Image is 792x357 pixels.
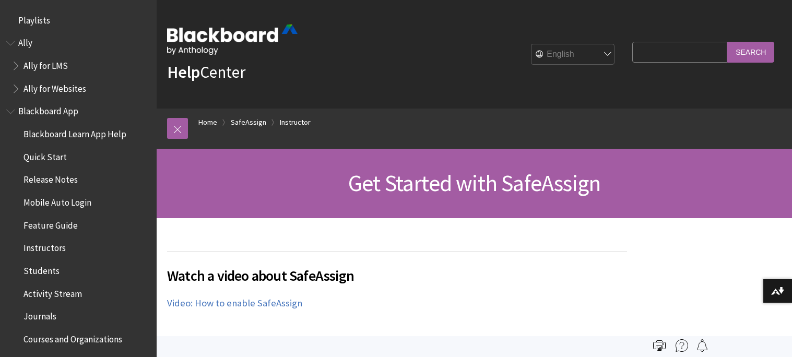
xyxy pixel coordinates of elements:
nav: Book outline for Playlists [6,11,150,29]
select: Site Language Selector [531,44,615,65]
span: Ally [18,34,32,49]
span: Playlists [18,11,50,26]
span: Journals [23,308,56,322]
img: More help [676,339,688,352]
nav: Book outline for Anthology Ally Help [6,34,150,98]
span: Feature Guide [23,217,78,231]
a: Video: How to enable SafeAssign [167,297,302,310]
span: Release Notes [23,171,78,185]
img: Blackboard by Anthology [167,25,298,55]
a: Instructor [280,116,311,129]
a: Home [198,116,217,129]
a: SafeAssign [231,116,266,129]
span: Ally for LMS [23,57,68,71]
span: Get Started with SafeAssign [348,169,600,197]
span: Ally for Websites [23,80,86,94]
span: Courses and Organizations [23,330,122,344]
a: HelpCenter [167,62,245,82]
img: Follow this page [696,339,708,352]
span: Watch a video about SafeAssign [167,265,627,287]
span: Mobile Auto Login [23,194,91,208]
strong: Help [167,62,200,82]
span: Blackboard Learn App Help [23,125,126,139]
span: Activity Stream [23,285,82,299]
span: Quick Start [23,148,67,162]
span: Blackboard App [18,103,78,117]
input: Search [727,42,774,62]
span: Students [23,262,60,276]
img: Print [653,339,666,352]
span: Instructors [23,240,66,254]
